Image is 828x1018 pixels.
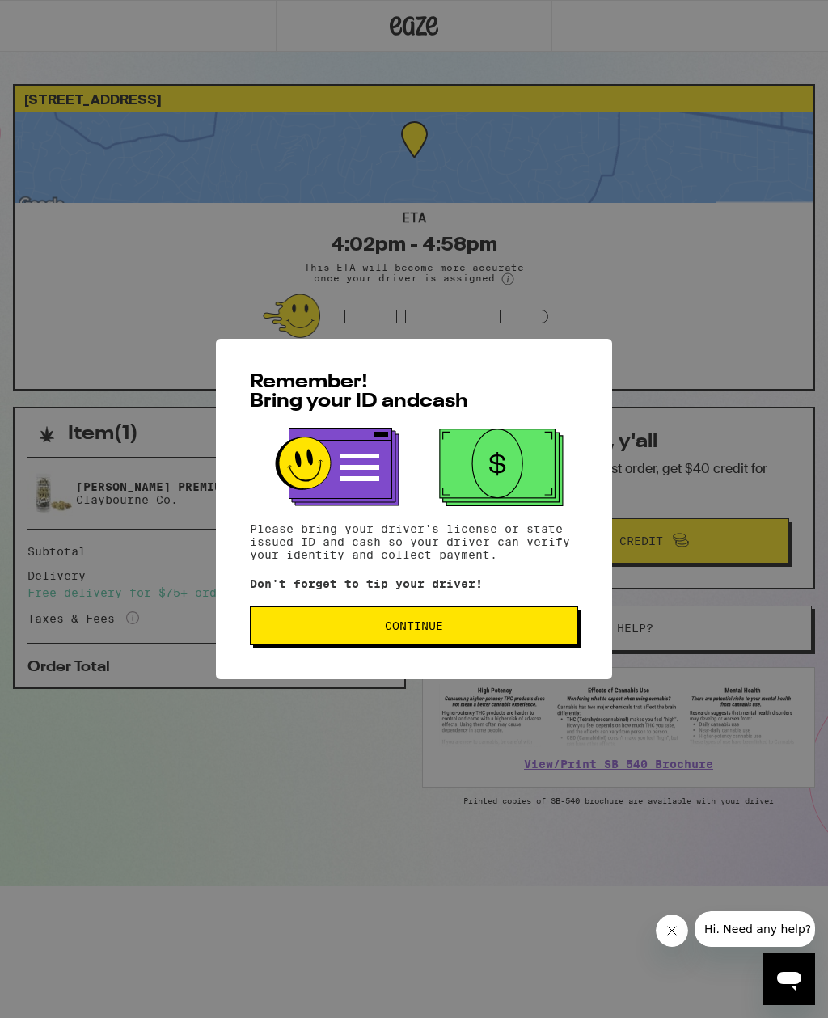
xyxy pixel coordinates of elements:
span: Continue [385,620,443,631]
p: Don't forget to tip your driver! [250,577,578,590]
button: Continue [250,606,578,645]
p: Please bring your driver's license or state issued ID and cash so your driver can verify your ide... [250,522,578,561]
iframe: Close message [656,915,688,947]
span: Remember! Bring your ID and cash [250,373,468,412]
iframe: Button to launch messaging window [763,953,815,1005]
iframe: Message from company [695,911,815,947]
